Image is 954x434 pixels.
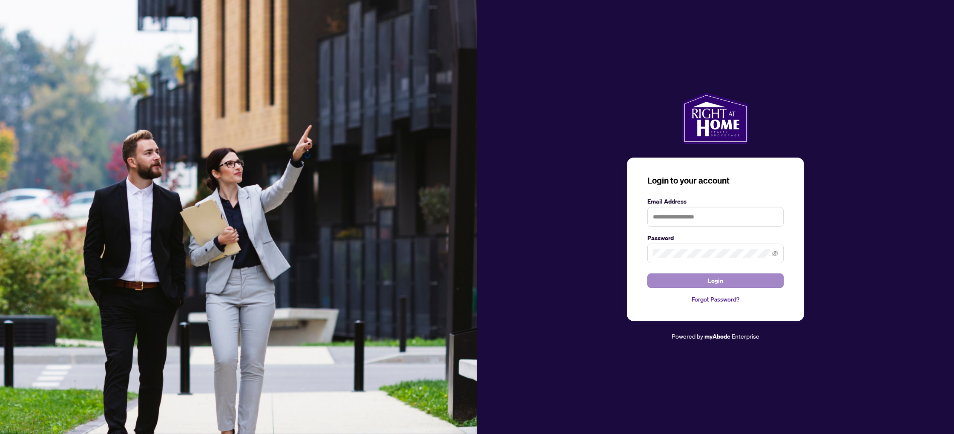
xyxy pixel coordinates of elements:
label: Email Address [647,197,784,206]
span: Login [708,274,723,287]
label: Password [647,233,784,243]
span: eye-invisible [772,250,778,256]
button: Login [647,273,784,288]
h3: Login to your account [647,175,784,187]
span: Powered by [672,332,703,340]
a: Forgot Password? [647,295,784,304]
img: ma-logo [682,93,748,144]
span: Enterprise [732,332,759,340]
a: myAbode [704,332,730,341]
